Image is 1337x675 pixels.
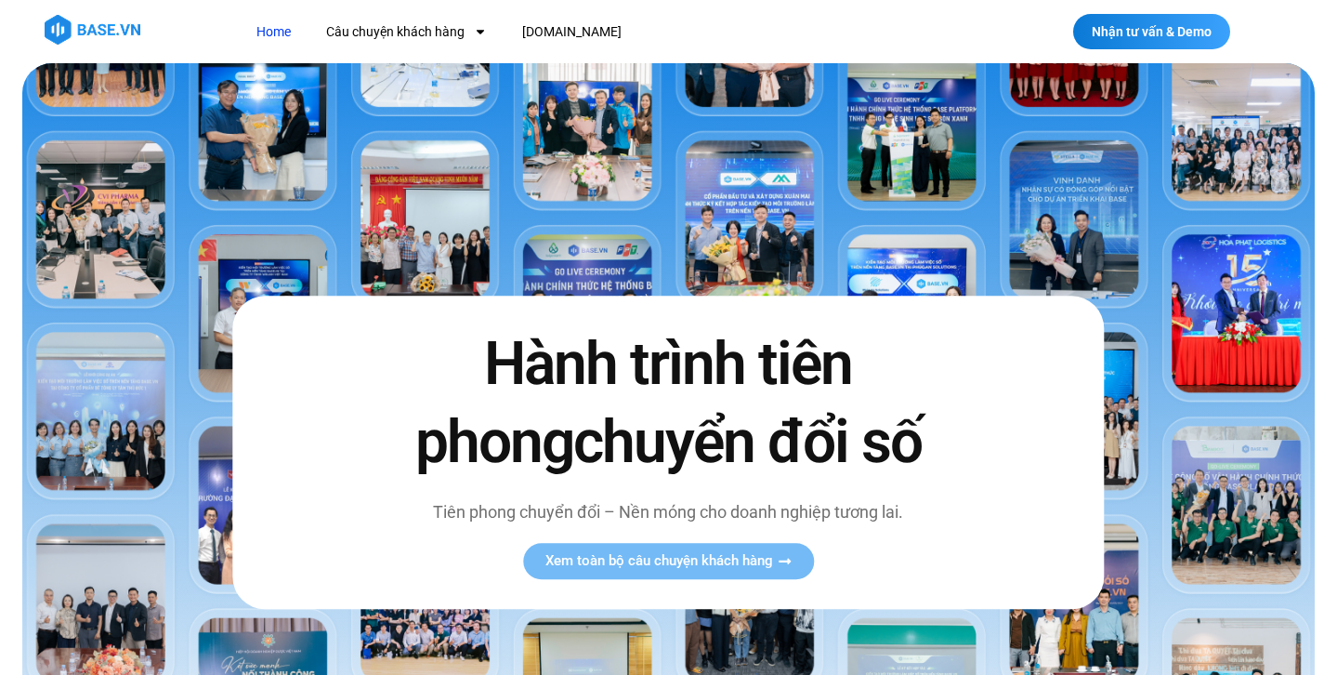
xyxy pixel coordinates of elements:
[545,554,773,568] span: Xem toàn bộ câu chuyện khách hàng
[242,15,305,49] a: Home
[1073,14,1230,49] a: Nhận tư vấn & Demo
[508,15,636,49] a: [DOMAIN_NAME]
[312,15,501,49] a: Câu chuyện khách hàng
[242,15,955,49] nav: Menu
[375,326,961,481] h2: Hành trình tiên phong
[1092,25,1212,38] span: Nhận tư vấn & Demo
[375,499,961,524] p: Tiên phong chuyển đổi – Nền móng cho doanh nghiệp tương lai.
[523,543,814,579] a: Xem toàn bộ câu chuyện khách hàng
[573,407,922,477] span: chuyển đổi số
